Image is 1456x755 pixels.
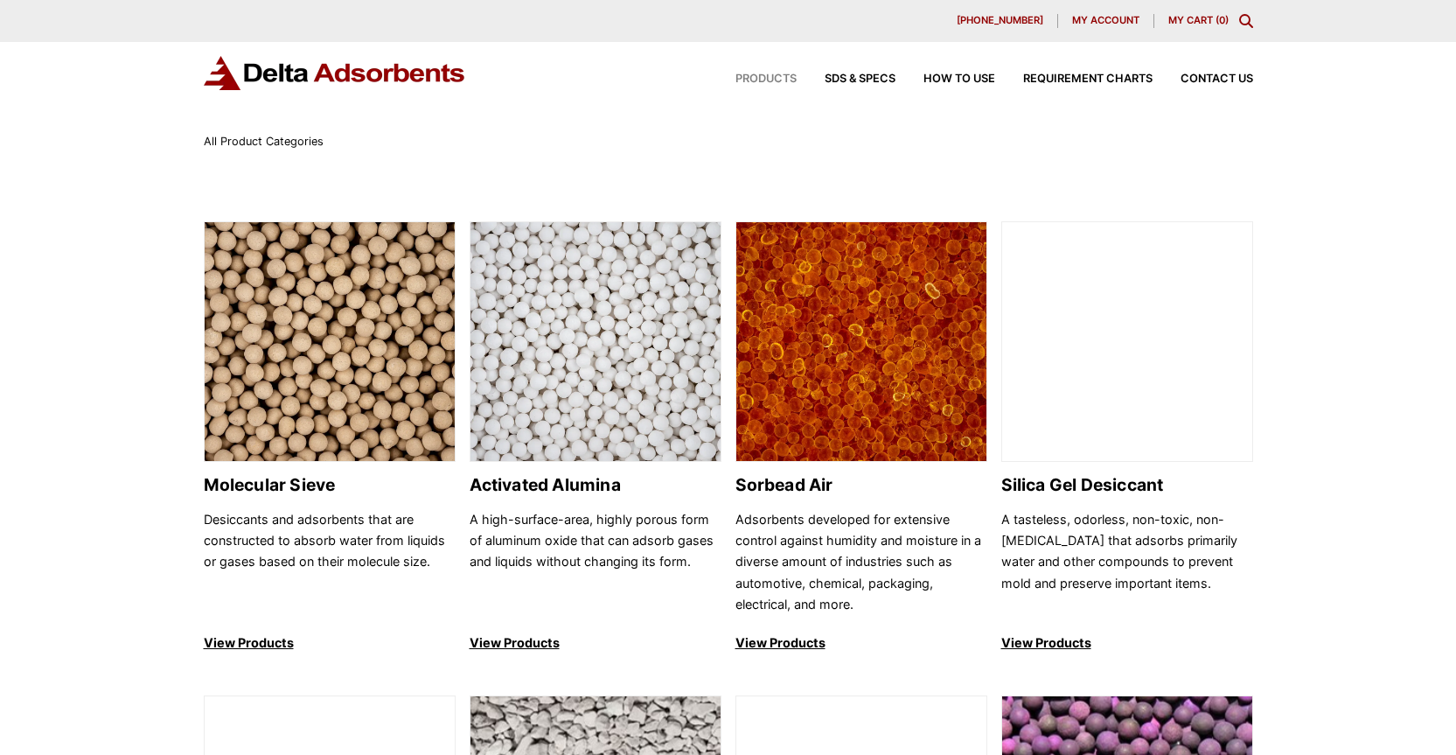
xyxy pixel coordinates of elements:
span: [PHONE_NUMBER] [957,16,1043,25]
p: Desiccants and adsorbents that are constructed to absorb water from liquids or gases based on the... [204,509,456,616]
p: View Products [204,633,456,654]
h2: Molecular Sieve [204,475,456,495]
img: Silica Gel Desiccant [1002,222,1252,463]
p: View Products [735,633,987,654]
a: How to Use [895,73,995,85]
a: My Cart (0) [1168,14,1229,26]
a: SDS & SPECS [797,73,895,85]
span: My account [1072,16,1139,25]
img: Sorbead Air [736,222,986,463]
a: Contact Us [1153,73,1253,85]
div: Toggle Modal Content [1239,14,1253,28]
img: Delta Adsorbents [204,56,466,90]
a: Requirement Charts [995,73,1153,85]
a: Sorbead Air Sorbead Air Adsorbents developed for extensive control against humidity and moisture ... [735,221,987,654]
span: Products [735,73,797,85]
a: Molecular Sieve Molecular Sieve Desiccants and adsorbents that are constructed to absorb water fr... [204,221,456,654]
p: View Products [1001,633,1253,654]
span: How to Use [923,73,995,85]
a: My account [1058,14,1154,28]
img: Activated Alumina [470,222,721,463]
h2: Silica Gel Desiccant [1001,475,1253,495]
a: Activated Alumina Activated Alumina A high-surface-area, highly porous form of aluminum oxide tha... [470,221,721,654]
span: All Product Categories [204,135,324,148]
span: Contact Us [1181,73,1253,85]
p: A high-surface-area, highly porous form of aluminum oxide that can adsorb gases and liquids witho... [470,509,721,616]
a: Products [707,73,797,85]
p: Adsorbents developed for extensive control against humidity and moisture in a diverse amount of i... [735,509,987,616]
img: Molecular Sieve [205,222,455,463]
p: View Products [470,633,721,654]
span: SDS & SPECS [825,73,895,85]
p: A tasteless, odorless, non-toxic, non-[MEDICAL_DATA] that adsorbs primarily water and other compo... [1001,509,1253,616]
span: Requirement Charts [1023,73,1153,85]
a: Silica Gel Desiccant Silica Gel Desiccant A tasteless, odorless, non-toxic, non-[MEDICAL_DATA] th... [1001,221,1253,654]
span: 0 [1219,14,1225,26]
h2: Activated Alumina [470,475,721,495]
a: [PHONE_NUMBER] [943,14,1058,28]
h2: Sorbead Air [735,475,987,495]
